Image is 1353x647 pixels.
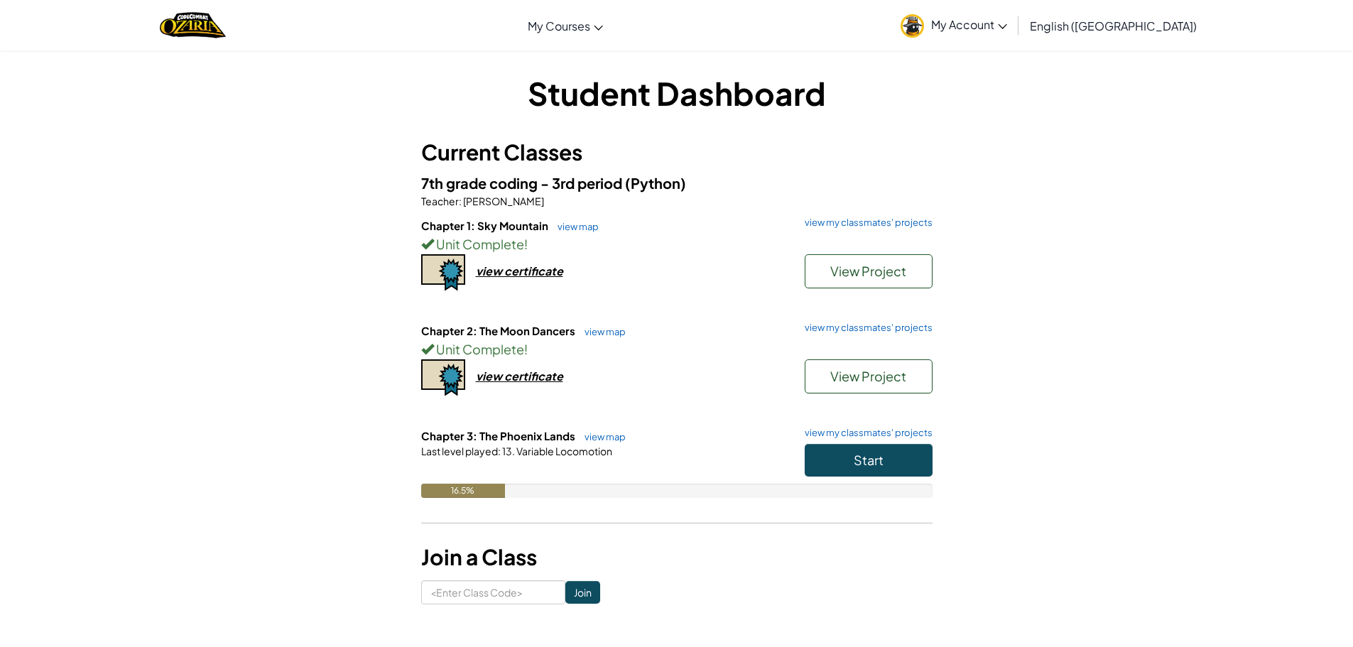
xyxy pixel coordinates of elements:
span: View Project [830,263,906,279]
span: View Project [830,368,906,384]
a: My Account [893,3,1014,48]
span: Chapter 1: Sky Mountain [421,219,550,232]
span: Chapter 3: The Phoenix Lands [421,429,577,442]
img: certificate-icon.png [421,254,465,291]
a: view my classmates' projects [798,428,933,437]
span: Unit Complete [434,236,524,252]
span: [PERSON_NAME] [462,195,544,207]
a: view my classmates' projects [798,218,933,227]
a: Ozaria by CodeCombat logo [160,11,226,40]
span: My Account [931,17,1007,32]
a: view certificate [421,263,563,278]
span: Teacher [421,195,459,207]
span: (Python) [625,174,686,192]
a: My Courses [521,6,610,45]
img: Home [160,11,226,40]
span: Variable Locomotion [515,445,612,457]
h3: Join a Class [421,541,933,573]
a: view my classmates' projects [798,323,933,332]
a: view map [577,326,626,337]
h3: Current Classes [421,136,933,168]
span: 7th grade coding - 3rd period [421,174,625,192]
span: ! [524,236,528,252]
span: My Courses [528,18,590,33]
a: view map [577,431,626,442]
div: 16.5% [421,484,506,498]
span: : [459,195,462,207]
a: view certificate [421,369,563,384]
button: Start [805,444,933,477]
div: view certificate [476,263,563,278]
input: <Enter Class Code> [421,580,565,604]
a: English ([GEOGRAPHIC_DATA]) [1023,6,1204,45]
span: Chapter 2: The Moon Dancers [421,324,577,337]
img: avatar [901,14,924,38]
button: View Project [805,359,933,393]
h1: Student Dashboard [421,71,933,115]
span: : [498,445,501,457]
input: Join [565,581,600,604]
img: certificate-icon.png [421,359,465,396]
span: Start [854,452,884,468]
a: view map [550,221,599,232]
span: ! [524,341,528,357]
span: Unit Complete [434,341,524,357]
div: view certificate [476,369,563,384]
span: English ([GEOGRAPHIC_DATA]) [1030,18,1197,33]
span: 13. [501,445,515,457]
button: View Project [805,254,933,288]
span: Last level played [421,445,498,457]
